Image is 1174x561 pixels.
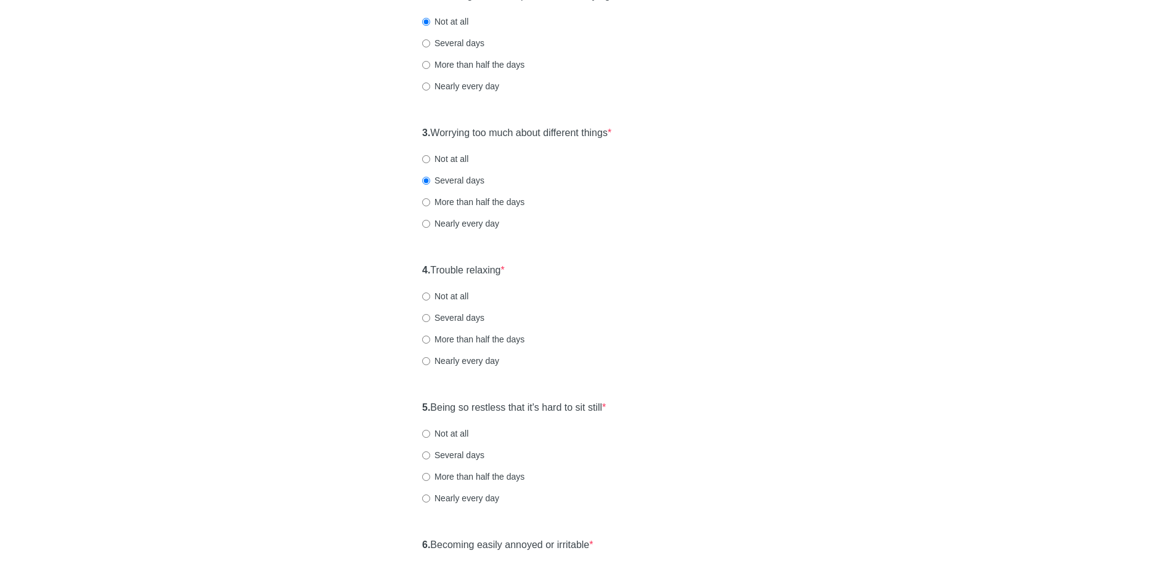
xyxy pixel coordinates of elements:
[422,451,430,459] input: Several days
[422,80,499,92] label: Nearly every day
[422,217,499,230] label: Nearly every day
[422,127,430,138] strong: 3.
[422,39,430,47] input: Several days
[422,357,430,365] input: Nearly every day
[422,264,505,278] label: Trouble relaxing
[422,473,430,481] input: More than half the days
[422,290,468,302] label: Not at all
[422,336,430,344] input: More than half the days
[422,220,430,228] input: Nearly every day
[422,333,524,345] label: More than half the days
[422,196,524,208] label: More than half the days
[422,61,430,69] input: More than half the days
[422,314,430,322] input: Several days
[422,539,430,550] strong: 6.
[422,15,468,28] label: Not at all
[422,153,468,165] label: Not at all
[422,155,430,163] input: Not at all
[422,83,430,91] input: Nearly every day
[422,494,430,502] input: Nearly every day
[422,401,606,415] label: Being so restless that it's hard to sit still
[422,402,430,413] strong: 5.
[422,177,430,185] input: Several days
[422,538,593,552] label: Becoming easily annoyed or irritable
[422,427,468,440] label: Not at all
[422,312,484,324] label: Several days
[422,470,524,483] label: More than half the days
[422,174,484,187] label: Several days
[422,492,499,504] label: Nearly every day
[422,126,611,140] label: Worrying too much about different things
[422,265,430,275] strong: 4.
[422,355,499,367] label: Nearly every day
[422,18,430,26] input: Not at all
[422,449,484,461] label: Several days
[422,37,484,49] label: Several days
[422,59,524,71] label: More than half the days
[422,198,430,206] input: More than half the days
[422,293,430,301] input: Not at all
[422,430,430,438] input: Not at all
